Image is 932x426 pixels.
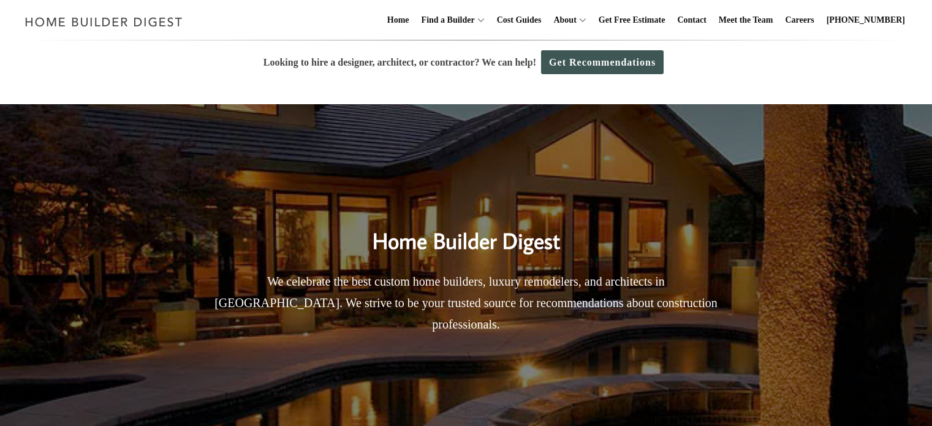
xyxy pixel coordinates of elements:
a: About [548,1,576,40]
a: Careers [781,1,819,40]
a: Find a Builder [417,1,475,40]
a: Get Recommendations [541,50,664,74]
p: We celebrate the best custom home builders, luxury remodelers, and architects in [GEOGRAPHIC_DATA... [206,271,727,335]
img: Home Builder Digest [20,10,188,34]
a: [PHONE_NUMBER] [822,1,910,40]
a: Cost Guides [492,1,547,40]
a: Contact [672,1,711,40]
a: Meet the Team [714,1,778,40]
a: Get Free Estimate [594,1,670,40]
h2: Home Builder Digest [206,202,727,257]
a: Home [382,1,414,40]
